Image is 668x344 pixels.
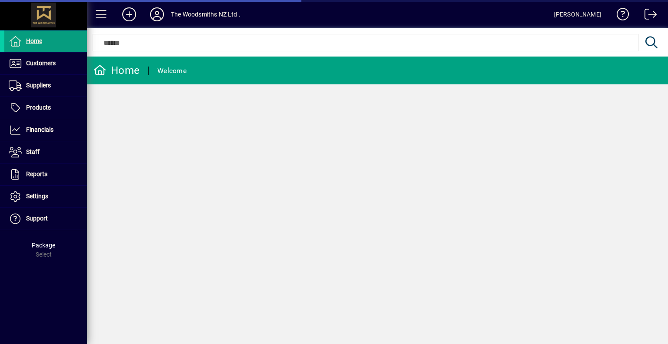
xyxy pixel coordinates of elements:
[26,82,51,89] span: Suppliers
[4,75,87,97] a: Suppliers
[4,208,87,230] a: Support
[4,97,87,119] a: Products
[171,7,240,21] div: The Woodsmiths NZ Ltd .
[4,186,87,207] a: Settings
[157,64,187,78] div: Welcome
[4,164,87,185] a: Reports
[4,119,87,141] a: Financials
[638,2,657,30] a: Logout
[610,2,629,30] a: Knowledge Base
[26,104,51,111] span: Products
[554,7,601,21] div: [PERSON_NAME]
[4,53,87,74] a: Customers
[94,63,140,77] div: Home
[32,242,55,249] span: Package
[26,215,48,222] span: Support
[115,7,143,22] button: Add
[26,170,47,177] span: Reports
[143,7,171,22] button: Profile
[26,37,42,44] span: Home
[26,60,56,67] span: Customers
[26,126,53,133] span: Financials
[4,141,87,163] a: Staff
[26,148,40,155] span: Staff
[26,193,48,200] span: Settings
